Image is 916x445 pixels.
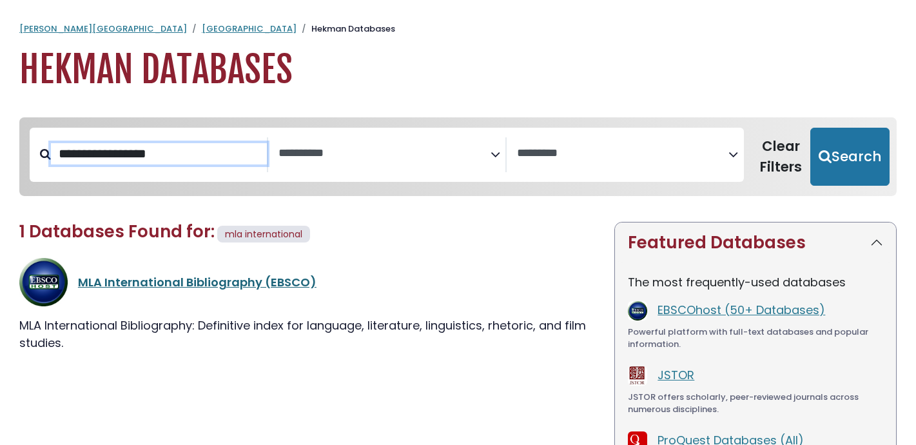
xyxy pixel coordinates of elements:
[628,273,883,291] p: The most frequently-used databases
[19,317,599,351] div: MLA International Bibliography: Definitive index for language, literature, linguistics, rhetoric,...
[78,274,317,290] a: MLA International Bibliography (EBSCO)
[225,228,302,241] span: mla international
[51,143,267,164] input: Search database by title or keyword
[19,23,187,35] a: [PERSON_NAME][GEOGRAPHIC_DATA]
[752,128,810,186] button: Clear Filters
[628,391,883,416] div: JSTOR offers scholarly, peer-reviewed journals across numerous disciplines.
[810,128,890,186] button: Submit for Search Results
[615,222,896,263] button: Featured Databases
[19,117,897,196] nav: Search filters
[19,23,897,35] nav: breadcrumb
[658,302,825,318] a: EBSCOhost (50+ Databases)
[628,326,883,351] div: Powerful platform with full-text databases and popular information.
[517,147,729,161] textarea: Search
[278,147,491,161] textarea: Search
[297,23,395,35] li: Hekman Databases
[19,220,215,243] span: 1 Databases Found for:
[19,48,897,92] h1: Hekman Databases
[202,23,297,35] a: [GEOGRAPHIC_DATA]
[658,367,694,383] a: JSTOR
